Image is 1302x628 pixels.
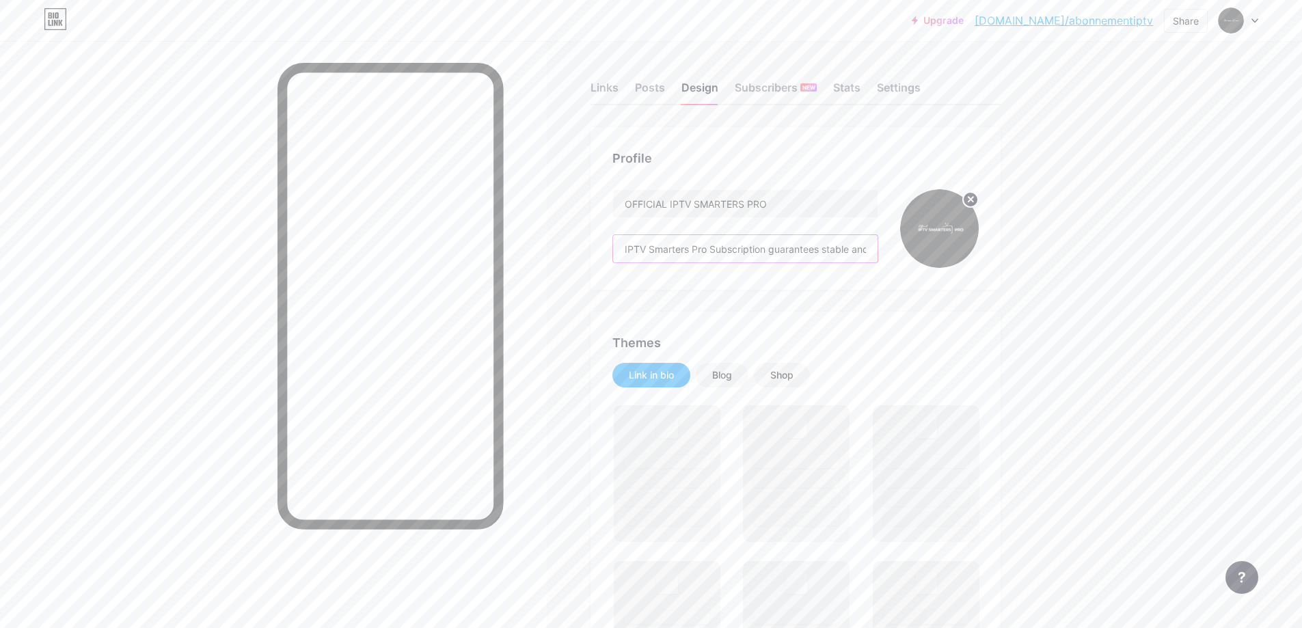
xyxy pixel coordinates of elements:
[877,79,921,104] div: Settings
[735,79,817,104] div: Subscribers
[712,368,732,382] div: Blog
[912,15,964,26] a: Upgrade
[635,79,665,104] div: Posts
[900,189,979,268] img: abonnementiptv
[629,368,674,382] div: Link in bio
[802,83,815,92] span: NEW
[591,79,619,104] div: Links
[612,149,979,167] div: Profile
[975,12,1153,29] a: [DOMAIN_NAME]/abonnementiptv
[681,79,718,104] div: Design
[770,368,794,382] div: Shop
[833,79,860,104] div: Stats
[613,190,878,217] input: Name
[613,235,878,262] input: Bio
[1218,8,1244,33] img: abonnementiptv
[1173,14,1199,28] div: Share
[612,333,979,352] div: Themes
